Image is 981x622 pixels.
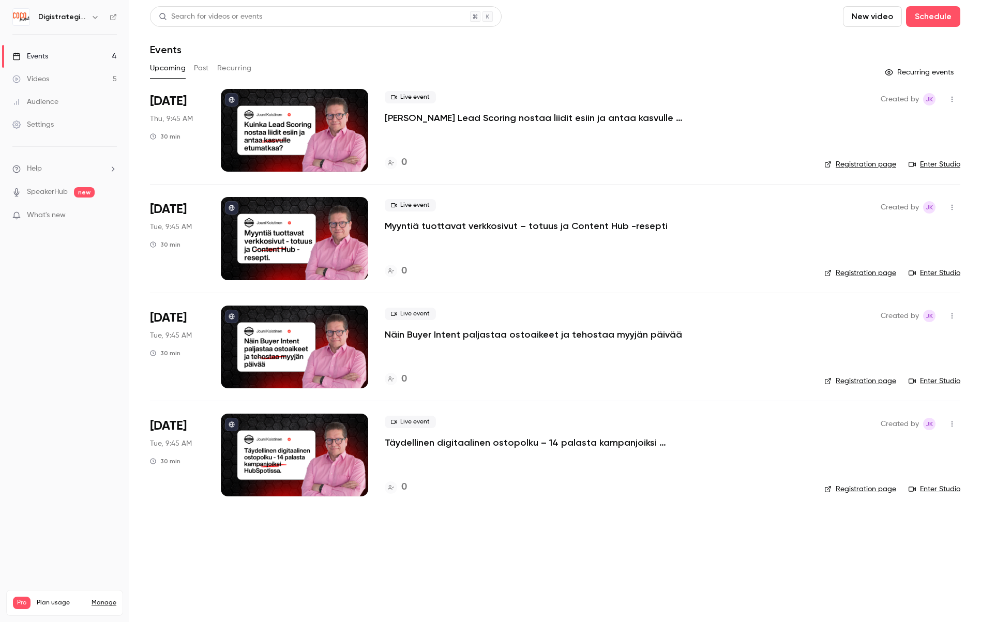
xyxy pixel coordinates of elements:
h4: 0 [401,264,407,278]
span: Created by [881,418,919,430]
span: Plan usage [37,599,85,607]
div: Videos [12,74,49,84]
button: Upcoming [150,60,186,77]
a: Manage [92,599,116,607]
span: Jouni Koistinen [923,310,935,322]
h4: 0 [401,372,407,386]
a: [PERSON_NAME] Lead Scoring nostaa liidit esiin ja antaa kasvulle etumatkan [385,112,695,124]
span: new [74,187,95,198]
span: Tue, 9:45 AM [150,330,192,341]
h4: 0 [401,156,407,170]
a: Registration page [824,376,896,386]
span: JK [926,310,933,322]
a: Registration page [824,159,896,170]
button: Past [194,60,209,77]
span: Created by [881,201,919,214]
span: Live event [385,199,436,211]
span: Live event [385,91,436,103]
div: Sep 11 Thu, 9:45 AM (Europe/Helsinki) [150,89,204,172]
button: Schedule [906,6,960,27]
a: 0 [385,480,407,494]
a: 0 [385,264,407,278]
span: [DATE] [150,201,187,218]
span: Jouni Koistinen [923,418,935,430]
a: 0 [385,156,407,170]
div: Sep 23 Tue, 9:45 AM (Europe/Helsinki) [150,197,204,280]
span: Tue, 9:45 AM [150,222,192,232]
a: Myyntiä tuottavat verkkosivut – totuus ja Content Hub -resepti [385,220,668,232]
span: JK [926,201,933,214]
div: Events [12,51,48,62]
button: Recurring [217,60,252,77]
span: Jouni Koistinen [923,93,935,105]
button: Recurring events [880,64,960,81]
span: Created by [881,310,919,322]
span: JK [926,418,933,430]
span: Help [27,163,42,174]
span: Pro [13,597,31,609]
div: 30 min [150,457,180,465]
a: Registration page [824,268,896,278]
span: Jouni Koistinen [923,201,935,214]
div: Audience [12,97,58,107]
div: Oct 21 Tue, 9:45 AM (Europe/Helsinki) [150,414,204,496]
span: JK [926,93,933,105]
a: Enter Studio [909,268,960,278]
span: Tue, 9:45 AM [150,438,192,449]
span: Created by [881,93,919,105]
span: Live event [385,308,436,320]
span: [DATE] [150,418,187,434]
a: Enter Studio [909,376,960,386]
span: Live event [385,416,436,428]
div: Oct 21 Tue, 9:45 AM (Europe/Helsinki) [150,306,204,388]
a: Enter Studio [909,484,960,494]
a: Näin Buyer Intent paljastaa ostoaikeet ja tehostaa myyjän päivää [385,328,682,341]
div: 30 min [150,240,180,249]
div: 30 min [150,132,180,141]
span: [DATE] [150,310,187,326]
span: [DATE] [150,93,187,110]
img: Digistrategi Jouni Koistinen [13,9,29,25]
span: Thu, 9:45 AM [150,114,193,124]
button: New video [843,6,902,27]
div: Search for videos or events [159,11,262,22]
h6: Digistrategi [PERSON_NAME] [38,12,87,22]
a: Enter Studio [909,159,960,170]
div: Settings [12,119,54,130]
a: Registration page [824,484,896,494]
h4: 0 [401,480,407,494]
span: What's new [27,210,66,221]
a: SpeakerHub [27,187,68,198]
h1: Events [150,43,182,56]
a: 0 [385,372,407,386]
li: help-dropdown-opener [12,163,117,174]
a: Täydellinen digitaalinen ostopolku – 14 palasta kampanjoiksi [GEOGRAPHIC_DATA] [385,436,695,449]
div: 30 min [150,349,180,357]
